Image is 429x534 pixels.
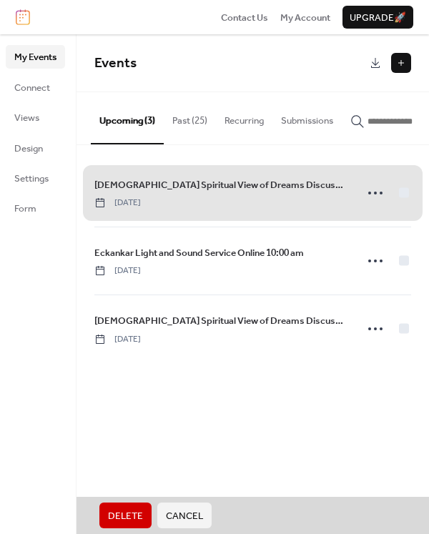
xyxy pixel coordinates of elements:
[91,92,164,144] button: Upcoming (3)
[108,509,143,523] span: Delete
[14,172,49,186] span: Settings
[350,11,406,25] span: Upgrade 🚀
[6,167,65,189] a: Settings
[14,142,43,156] span: Design
[6,76,65,99] a: Connect
[216,92,272,142] button: Recurring
[280,11,330,25] span: My Account
[157,503,212,528] button: Cancel
[14,202,36,216] span: Form
[6,45,65,68] a: My Events
[6,106,65,129] a: Views
[94,50,137,76] span: Events
[16,9,30,25] img: logo
[14,50,56,64] span: My Events
[14,111,39,125] span: Views
[14,81,50,95] span: Connect
[6,137,65,159] a: Design
[342,6,413,29] button: Upgrade🚀
[164,92,216,142] button: Past (25)
[99,503,152,528] button: Delete
[221,11,268,25] span: Contact Us
[280,10,330,24] a: My Account
[272,92,342,142] button: Submissions
[166,509,203,523] span: Cancel
[221,10,268,24] a: Contact Us
[6,197,65,219] a: Form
